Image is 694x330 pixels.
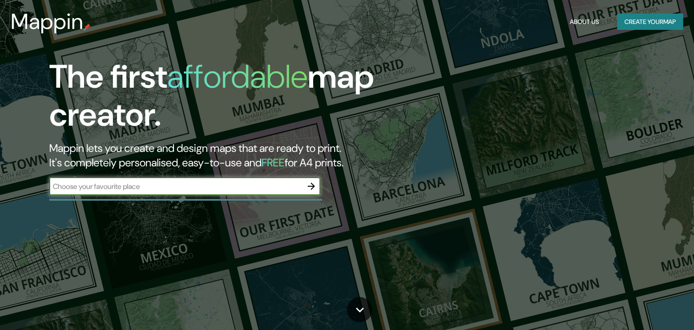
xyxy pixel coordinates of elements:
[262,156,285,170] h5: FREE
[84,24,91,31] img: mappin-pin
[167,56,308,98] h1: affordable
[49,181,302,192] input: Choose your favourite place
[617,14,683,30] button: Create yourmap
[49,58,396,141] h1: The first map creator.
[49,141,396,170] h2: Mappin lets you create and design maps that are ready to print. It's completely personalised, eas...
[566,14,603,30] button: About Us
[11,9,84,34] h3: Mappin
